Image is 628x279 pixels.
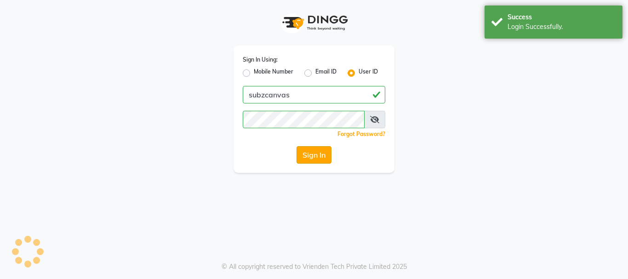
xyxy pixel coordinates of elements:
a: Forgot Password? [337,131,385,137]
input: Username [243,111,365,128]
div: Success [508,12,616,22]
label: Mobile Number [254,68,293,79]
label: User ID [359,68,378,79]
label: Sign In Using: [243,56,278,64]
label: Email ID [315,68,337,79]
input: Username [243,86,385,103]
div: Login Successfully. [508,22,616,32]
img: logo1.svg [277,9,351,36]
button: Sign In [297,146,331,164]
